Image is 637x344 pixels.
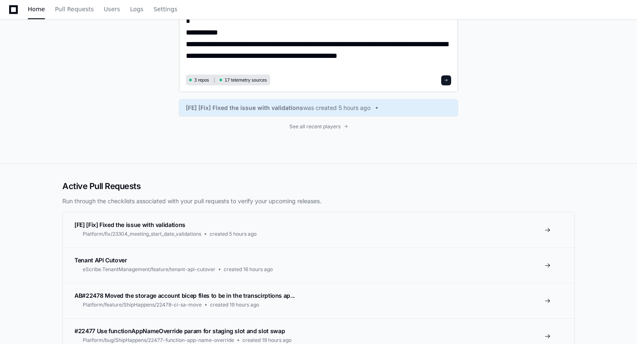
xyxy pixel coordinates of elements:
[224,266,273,273] span: created 16 hours ago
[62,197,575,205] p: Run through the checklists associated with your pull requests to verify your upcoming releases.
[225,77,267,83] span: 17 telemetry sources
[242,337,291,344] span: created 19 hours ago
[186,104,451,112] a: [FE] [Fix] Fixed the issue with validationswas created 5 hours ago
[153,7,177,12] span: Settings
[28,7,45,12] span: Home
[194,77,209,83] span: 3 repos
[63,247,574,283] a: Tenant API CutovereScribe.TenantManagement/feature/tenant-api-cutovercreated 16 hours ago
[55,7,94,12] span: Pull Requests
[130,7,143,12] span: Logs
[83,337,234,344] span: Platform/bug/ShipHappens/22477-function-app-name-override
[83,266,215,273] span: eScribe.TenantManagement/feature/tenant-api-cutover
[74,257,127,264] span: Tenant API Cutover
[63,212,574,247] a: [FE] [Fix] Fixed the issue with validationsPlatform/fix/23304_meeting_start_date_validationscreat...
[62,180,575,192] h2: Active Pull Requests
[74,292,295,299] span: AB#22478 Moved the storage account bicep files to be in the transcirptions ap...
[303,104,370,112] span: was created 5 hours ago
[83,302,202,308] span: Platform/feature/ShipHappens/22478-ci-sa-move
[74,327,285,334] span: #22477 Use functionAppNameOverride param for staging slot and slot swap
[83,231,201,237] span: Platform/fix/23304_meeting_start_date_validations
[179,123,458,130] a: See all recent players
[210,231,257,237] span: created 5 hours ago
[289,123,341,130] span: See all recent players
[63,283,574,318] a: AB#22478 Moved the storage account bicep files to be in the transcirptions ap...Platform/feature/...
[210,302,259,308] span: created 19 hours ago
[74,221,185,228] span: [FE] [Fix] Fixed the issue with validations
[186,104,303,112] span: [FE] [Fix] Fixed the issue with validations
[104,7,120,12] span: Users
